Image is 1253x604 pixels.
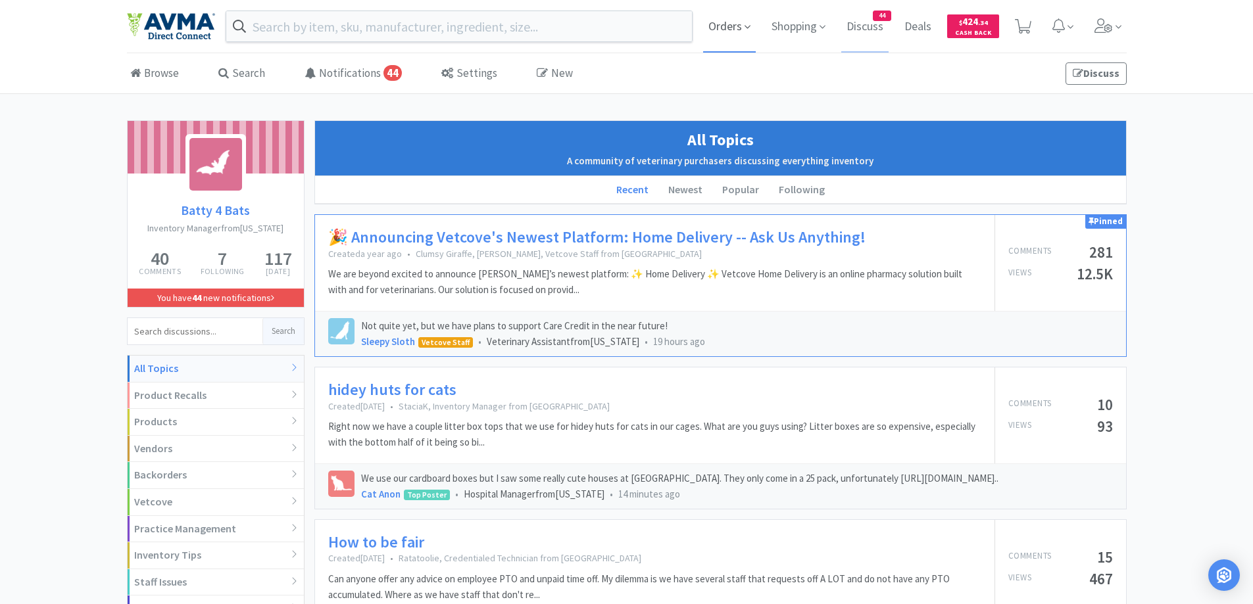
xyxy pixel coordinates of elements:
[1089,571,1113,586] h5: 467
[405,490,449,499] span: Top Poster
[328,248,981,260] p: Created a year ago Clumsy Giraffe, [PERSON_NAME], Vetcove Staff from [GEOGRAPHIC_DATA]
[328,400,981,412] p: Created [DATE] StaciaK, Inventory Manager from [GEOGRAPHIC_DATA]
[361,486,1113,502] div: Hospital Manager from [US_STATE]
[383,65,402,81] span: 44
[1089,244,1113,260] h5: 281
[658,176,712,204] li: Newest
[264,249,292,267] h5: 117
[606,176,658,204] li: Recent
[192,292,201,304] strong: 44
[1097,419,1113,434] h5: 93
[328,266,981,298] p: We are beyond excited to announce [PERSON_NAME]’s newest platform: ✨ Home Delivery ✨ Vetcove Home...
[262,318,304,344] button: Search
[1008,397,1052,412] p: Comments
[128,356,304,383] div: All Topics
[127,12,215,40] img: e4e33dab9f054f5782a47901c742baa9_102.png
[1085,215,1126,229] div: Pinned
[361,471,1113,486] p: We use our cardboard boxes but I saw some really cute houses at [GEOGRAPHIC_DATA]. They only come...
[1008,266,1032,281] p: Views
[419,338,472,347] span: Vetcove Staff
[301,54,405,94] a: Notifications44
[328,552,981,564] p: Created [DATE] Ratatoolie, Credentialed Technician from [GEOGRAPHIC_DATA]
[1008,244,1052,260] p: Comments
[128,489,304,516] div: Vetcove
[959,18,962,27] span: $
[128,569,304,596] div: Staff Issues
[438,54,501,94] a: Settings
[1008,571,1032,586] p: Views
[1066,62,1127,85] a: Discuss
[1077,266,1113,281] h5: 12.5K
[328,571,981,603] p: Can anyone offer any advice on employee PTO and unpaid time off. My dilemma is we have several st...
[478,335,481,348] span: •
[128,462,304,489] div: Backorders
[139,249,180,267] h5: 40
[1097,397,1113,412] h5: 10
[873,11,891,20] span: 44
[128,200,304,221] a: Batty 4 Bats
[610,488,613,500] span: •
[390,552,393,564] span: •
[1208,559,1240,591] div: Open Intercom Messenger
[978,18,988,27] span: . 34
[128,409,304,436] div: Products
[128,436,304,463] div: Vendors
[139,267,180,275] p: Comments
[328,419,981,450] p: Right now we have a couple litter box tops that we use for hidey huts for cats in our cages. What...
[128,542,304,569] div: Inventory Tips
[1097,549,1113,565] h5: 15
[201,267,245,275] p: Following
[959,15,988,28] span: 424
[328,533,424,552] a: How to be fair
[226,11,693,41] input: Search by item, sku, manufacturer, ingredient, size...
[533,54,576,94] a: New
[361,488,401,500] a: Cat Anon
[947,9,999,44] a: $424.34Cash Back
[390,400,393,412] span: •
[128,318,262,344] input: Search discussions...
[899,21,937,33] a: Deals
[128,221,304,235] h2: Inventory Manager from [US_STATE]
[1008,419,1032,434] p: Views
[1008,549,1052,565] p: Comments
[264,267,292,275] p: [DATE]
[127,54,182,94] a: Browse
[361,334,1113,350] div: Veterinary Assistant from [US_STATE]
[128,383,304,409] div: Product Recalls
[322,153,1119,169] h2: A community of veterinary purchasers discussing everything inventory
[407,248,410,260] span: •
[128,289,304,307] a: You have44 new notifications
[361,318,1113,334] p: Not quite yet, but we have plans to support Care Credit in the near future!
[769,176,835,204] li: Following
[322,128,1119,152] h1: All Topics
[328,381,456,400] a: hidey huts for cats
[128,516,304,543] div: Practice Management
[841,21,889,33] a: Discuss44
[645,335,648,348] span: •
[215,54,268,94] a: Search
[201,249,245,267] h5: 7
[653,335,705,348] span: 19 hours ago
[361,335,415,348] a: Sleepy Sloth
[955,30,991,38] span: Cash Back
[455,488,458,500] span: •
[328,228,866,247] a: 🎉 Announcing Vetcove's Newest Platform: Home Delivery -- Ask Us Anything!
[712,176,769,204] li: Popular
[618,488,680,500] span: 14 minutes ago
